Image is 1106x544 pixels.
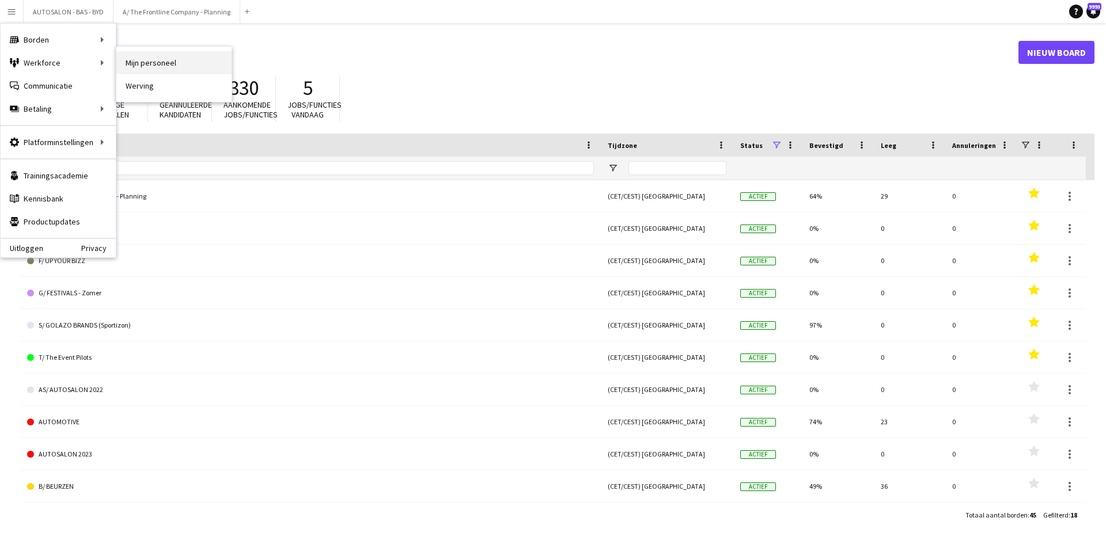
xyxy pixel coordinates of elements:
span: Actief [740,321,776,330]
div: (CET/CEST) [GEOGRAPHIC_DATA] [601,245,733,276]
span: 18 [1070,511,1077,519]
input: Bordnaam Filter Invoer [48,161,594,175]
input: Tijdzone Filter Invoer [628,161,726,175]
div: 0 [945,438,1017,470]
span: Actief [740,353,776,362]
span: Leeg [881,141,896,150]
div: Platforminstellingen [1,131,116,154]
div: : [1043,504,1077,526]
span: 330 [229,75,259,101]
div: 0% [802,245,874,276]
div: (CET/CEST) [GEOGRAPHIC_DATA] [601,309,733,341]
div: 29 [874,180,945,212]
span: Actief [740,289,776,298]
span: Bevestigd [809,141,843,150]
span: Actief [740,257,776,265]
div: Werkforce [1,51,116,74]
div: 0 [945,503,1017,534]
div: 0 [874,245,945,276]
span: Actief [740,482,776,491]
span: Totaal aantal borden [965,511,1028,519]
span: Aankomende jobs/functies [224,100,278,120]
div: (CET/CEST) [GEOGRAPHIC_DATA] [601,470,733,502]
a: S/ GOLAZO BRANDS (Sportizon) [27,309,594,341]
a: A/ The Frontline Company - Planning [27,180,594,212]
span: Actief [740,418,776,427]
button: Open Filtermenu [608,163,618,173]
div: 0% [802,277,874,309]
div: 0 [945,277,1017,309]
div: 0% [802,212,874,244]
div: 0 [945,374,1017,405]
div: 0 [945,341,1017,373]
div: (CET/CEST) [GEOGRAPHIC_DATA] [601,180,733,212]
a: G/ FESTIVALS - Zomer [27,277,594,309]
div: 0 [874,277,945,309]
div: 0 [874,212,945,244]
div: 23 [874,406,945,438]
div: Borden [1,28,116,51]
a: C/ PROMO [27,503,594,535]
div: 0 [945,245,1017,276]
a: Communicatie [1,74,116,97]
h1: Borden [20,44,1018,61]
a: Uitloggen [1,244,43,253]
div: (CET/CEST) [GEOGRAPHIC_DATA] [601,503,733,534]
div: 0% [802,438,874,470]
div: (CET/CEST) [GEOGRAPHIC_DATA] [601,406,733,438]
a: Privacy [81,244,116,253]
span: Actief [740,450,776,459]
a: T/ The Event Pilots [27,341,594,374]
div: 0 [874,374,945,405]
span: Tijdzone [608,141,637,150]
a: AUTOMOTIVE [27,406,594,438]
span: Annuleringen [952,141,996,150]
span: Geannuleerde kandidaten [160,100,212,120]
span: Jobs/functies vandaag [287,100,342,120]
span: Actief [740,192,776,201]
div: 0 [874,309,945,341]
div: 0% [802,341,874,373]
a: D/ RETAIL [27,212,594,245]
div: 0 [874,503,945,534]
a: AS/ AUTOSALON 2022 [27,374,594,406]
span: 9993 [1088,3,1101,10]
a: Kennisbank [1,187,116,210]
div: 0 [945,309,1017,341]
span: 45 [1029,511,1036,519]
div: 64% [802,180,874,212]
button: AUTOSALON - BAS - BYD [24,1,113,23]
a: Werving [116,74,232,97]
div: 0% [802,503,874,534]
div: 0 [945,470,1017,502]
div: 0 [945,180,1017,212]
div: : [965,504,1036,526]
div: 0 [945,212,1017,244]
div: 49% [802,470,874,502]
a: B/ BEURZEN [27,470,594,503]
a: 9993 [1086,5,1100,18]
span: Actief [740,225,776,233]
div: 0 [874,341,945,373]
div: (CET/CEST) [GEOGRAPHIC_DATA] [601,374,733,405]
button: A/ The Frontline Company - Planning [113,1,240,23]
span: Gefilterd [1043,511,1069,519]
a: AUTOSALON 2023 [27,438,594,470]
div: (CET/CEST) [GEOGRAPHIC_DATA] [601,277,733,309]
div: 97% [802,309,874,341]
a: Mijn personeel [116,51,232,74]
span: Status [740,141,763,150]
span: 5 [303,75,313,101]
a: Trainingsacademie [1,164,116,187]
div: 0 [945,406,1017,438]
a: Productupdates [1,210,116,233]
a: F/ UP YOUR BIZZ [27,245,594,277]
div: (CET/CEST) [GEOGRAPHIC_DATA] [601,212,733,244]
a: Nieuw board [1018,41,1094,64]
div: 74% [802,406,874,438]
div: Betaling [1,97,116,120]
div: (CET/CEST) [GEOGRAPHIC_DATA] [601,341,733,373]
div: 0 [874,438,945,470]
div: (CET/CEST) [GEOGRAPHIC_DATA] [601,438,733,470]
div: 0% [802,374,874,405]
